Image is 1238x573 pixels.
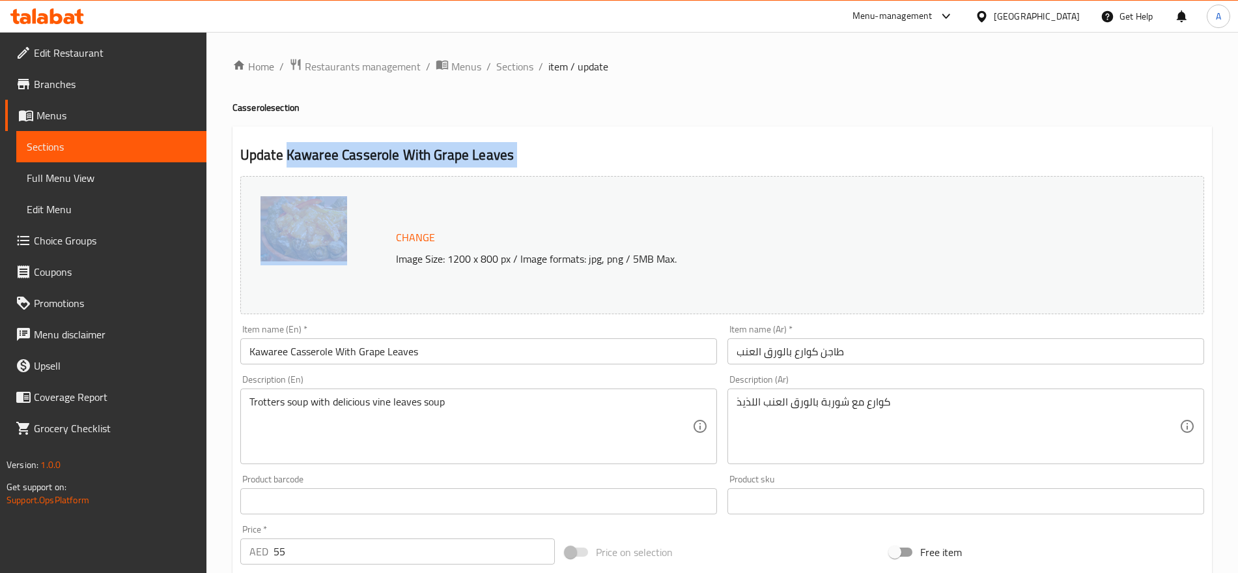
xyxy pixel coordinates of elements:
img: mmw_638003340462411157 [260,196,347,261]
a: Grocery Checklist [5,413,206,444]
span: Promotions [34,295,196,311]
a: Menu disclaimer [5,319,206,350]
span: Price on selection [596,544,673,560]
span: Coupons [34,264,196,280]
input: Enter name En [240,338,717,364]
span: Get support on: [7,478,66,495]
a: Upsell [5,350,206,381]
span: Change [396,228,435,247]
a: Restaurants management [289,58,421,75]
h2: Update Kawaree Casserole With Grape Leaves [240,145,1204,165]
a: Menus [5,100,206,131]
span: Sections [27,139,196,154]
textarea: Trotters soup with delicious vine leaves soup [249,396,692,458]
textarea: كوارع مع شوربة بالورق العنب اللذيذ [737,396,1179,458]
span: Coverage Report [34,389,196,405]
a: Full Menu View [16,162,206,194]
h4: Casserole section [232,101,1212,114]
span: Version: [7,456,38,473]
div: Menu-management [852,8,933,24]
span: Full Menu View [27,170,196,186]
span: A [1216,9,1221,23]
a: Promotions [5,287,206,319]
span: Menu disclaimer [34,327,196,342]
li: / [539,59,543,74]
span: Upsell [34,358,196,374]
a: Sections [496,59,533,74]
p: Image Size: 1200 x 800 px / Image formats: jpg, png / 5MB Max. [391,251,1084,267]
span: Choice Groups [34,233,196,248]
input: Please enter product sku [727,488,1204,514]
a: Edit Restaurant [5,37,206,68]
a: Sections [16,131,206,162]
a: Coupons [5,256,206,287]
button: Change [391,224,440,251]
span: Edit Menu [27,201,196,217]
a: Edit Menu [16,194,206,225]
a: Menus [436,58,481,75]
a: Coverage Report [5,381,206,413]
input: Enter name Ar [727,338,1204,364]
input: Please enter product barcode [240,488,717,514]
p: AED [249,544,268,559]
span: Free item [920,544,962,560]
span: Edit Restaurant [34,45,196,61]
span: Grocery Checklist [34,420,196,436]
input: Please enter price [274,538,555,565]
span: Menus [36,108,196,123]
span: Menus [451,59,481,74]
a: Support.OpsPlatform [7,492,89,508]
li: / [279,59,284,74]
span: Restaurants management [305,59,421,74]
a: Choice Groups [5,225,206,256]
a: Home [232,59,274,74]
li: / [486,59,491,74]
span: 1.0.0 [40,456,61,473]
li: / [426,59,430,74]
a: Branches [5,68,206,100]
span: item / update [548,59,608,74]
nav: breadcrumb [232,58,1212,75]
span: Branches [34,76,196,92]
div: [GEOGRAPHIC_DATA] [994,9,1080,23]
